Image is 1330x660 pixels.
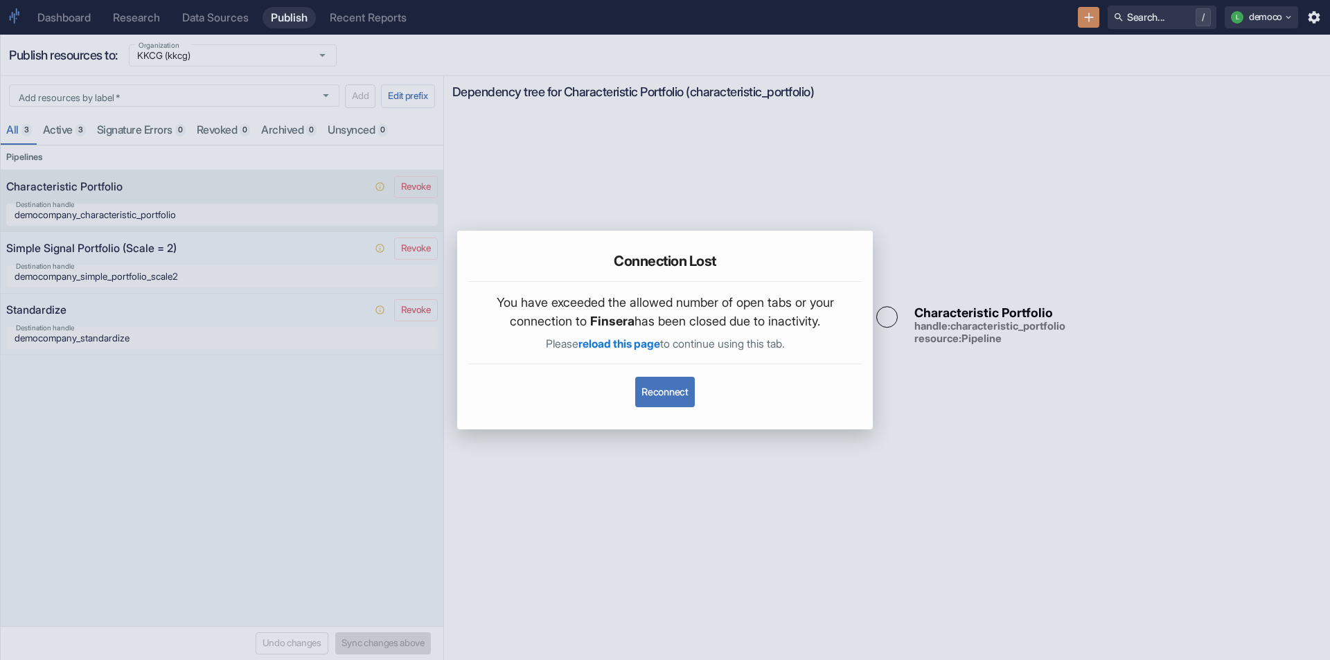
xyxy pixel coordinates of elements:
span: reload this page [578,337,660,350]
p: You have exceeded the allowed number of open tabs or your connection to has been closed due to in... [479,293,851,330]
p: Please to continue using this tab. [479,336,851,353]
button: Reconnect [635,377,694,407]
h5: Connection Lost [614,253,716,269]
span: Finsera [590,314,635,328]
